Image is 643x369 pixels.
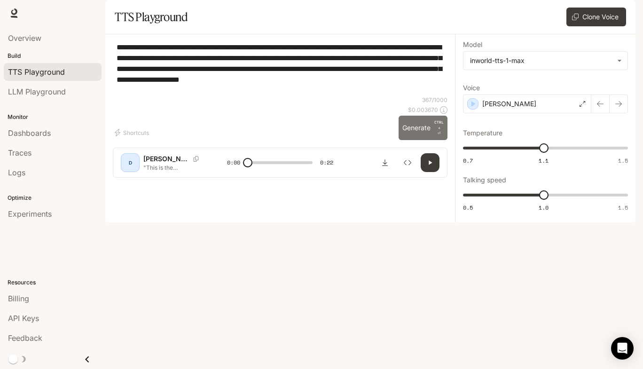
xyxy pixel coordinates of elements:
span: 0:22 [320,158,333,167]
button: Inspect [398,153,417,172]
button: GenerateCTRL +⏎ [399,116,447,140]
span: 1.5 [618,157,628,165]
h1: TTS Playground [115,8,188,26]
p: Talking speed [463,177,506,183]
p: ⏎ [434,119,444,136]
div: Open Intercom Messenger [611,337,634,360]
span: 0:00 [227,158,240,167]
div: inworld-tts-1-max [463,52,627,70]
p: [PERSON_NAME] [143,154,189,164]
div: D [123,155,138,170]
button: Clone Voice [566,8,626,26]
span: 0.7 [463,157,473,165]
p: "This is the Compliance Documents Edit form. Enter the document name and type, then specify the i... [143,164,204,172]
button: Shortcuts [113,125,153,140]
p: [PERSON_NAME] [482,99,536,109]
span: 1.5 [618,204,628,212]
span: 1.0 [539,204,549,212]
span: 0.5 [463,204,473,212]
button: Copy Voice ID [189,156,203,162]
p: $ 0.003670 [408,106,438,114]
button: Download audio [376,153,394,172]
p: CTRL + [434,119,444,131]
p: Voice [463,85,480,91]
p: 367 / 1000 [422,96,447,104]
span: 1.1 [539,157,549,165]
div: inworld-tts-1-max [470,56,612,65]
p: Temperature [463,130,502,136]
p: Model [463,41,482,48]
